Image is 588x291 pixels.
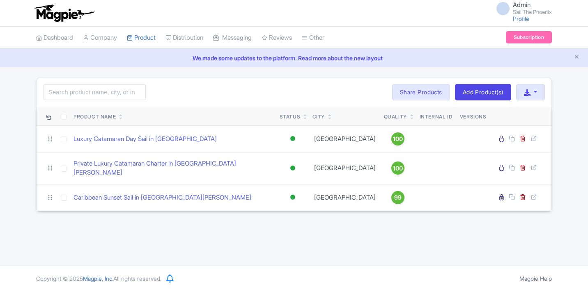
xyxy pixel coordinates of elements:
[513,1,531,9] span: Admin
[213,27,252,49] a: Messaging
[513,9,552,15] small: Sail The Phoenix
[43,84,146,100] input: Search product name, city, or interal id
[36,27,73,49] a: Dashboard
[309,152,381,184] td: [GEOGRAPHIC_DATA]
[506,31,552,43] a: Subscription
[455,84,511,100] a: Add Product(s)
[384,161,412,175] a: 100
[262,27,292,49] a: Reviews
[32,4,96,22] img: logo-ab69f6fb50320c5b225c76a69d11143b.png
[384,113,407,120] div: Quality
[289,162,297,174] div: Active
[83,27,117,49] a: Company
[5,54,583,62] a: We made some updates to the platform. Read more about the new layout
[309,184,381,211] td: [GEOGRAPHIC_DATA]
[309,125,381,152] td: [GEOGRAPHIC_DATA]
[393,164,403,173] span: 100
[415,107,457,126] th: Internal ID
[289,133,297,145] div: Active
[513,15,529,22] a: Profile
[392,84,450,100] a: Share Products
[73,113,116,120] div: Product Name
[384,132,412,145] a: 100
[289,191,297,203] div: Active
[127,27,156,49] a: Product
[73,134,217,144] a: Luxury Catamaran Day Sail in [GEOGRAPHIC_DATA]
[394,193,402,202] span: 99
[73,159,273,177] a: Private Luxury Catamaran Charter in [GEOGRAPHIC_DATA][PERSON_NAME]
[302,27,324,49] a: Other
[73,193,251,202] a: Caribbean Sunset Sail in [GEOGRAPHIC_DATA][PERSON_NAME]
[31,274,166,283] div: Copyright © 2025 All rights reserved.
[83,275,113,282] span: Magpie, Inc.
[393,134,403,143] span: 100
[384,191,412,204] a: 99
[280,113,301,120] div: Status
[312,113,325,120] div: City
[165,27,203,49] a: Distribution
[574,53,580,62] button: Close announcement
[492,2,552,15] a: Admin Sail The Phoenix
[519,275,552,282] a: Magpie Help
[457,107,490,126] th: Versions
